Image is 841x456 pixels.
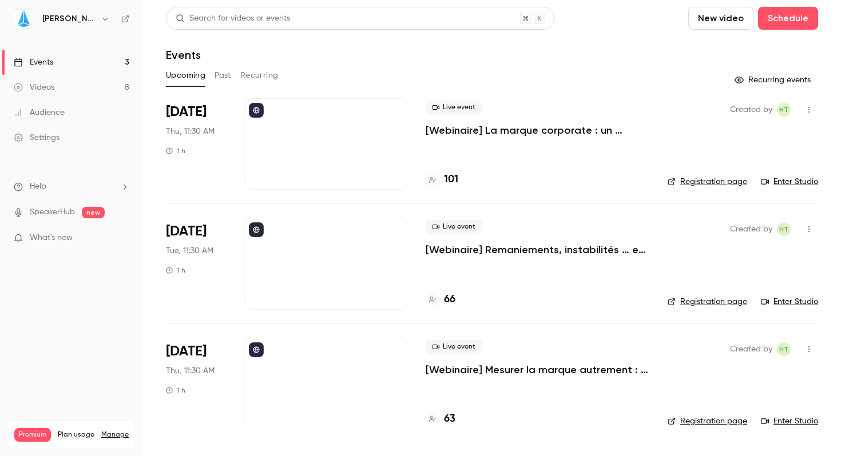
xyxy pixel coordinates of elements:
span: [DATE] [166,222,207,241]
div: Search for videos or events [176,13,290,25]
button: Schedule [758,7,818,30]
a: 63 [426,411,455,427]
div: 1 h [166,146,185,155]
span: What's new [30,232,73,244]
button: Recurring events [729,71,818,89]
h4: 63 [444,411,455,427]
a: 66 [426,292,455,307]
a: Registration page [668,296,747,307]
span: Live event [426,340,482,354]
h4: 101 [444,172,458,187]
a: Enter Studio [761,176,818,187]
div: 1 h [166,386,185,395]
span: HT [779,342,788,356]
button: New video [688,7,753,30]
button: Recurring [240,66,279,85]
a: [Webinaire] Mesurer la marque autrement : du baromètre image au brand impact [426,363,649,377]
div: Videos [14,82,54,93]
div: Oct 2 Thu, 11:30 AM (Europe/Paris) [166,338,226,429]
span: Plan usage [58,430,94,439]
span: Live event [426,101,482,114]
h4: 66 [444,292,455,307]
span: Created by [730,222,772,236]
span: HT [779,103,788,117]
div: Sep 25 Thu, 11:30 AM (Europe/Paris) [166,98,226,190]
a: 101 [426,172,458,187]
a: [Webinaire] Remaniements, instabilités … et impact : comment réussir ses entretiens institutionne... [426,243,649,257]
span: Created by [730,342,772,356]
h1: Events [166,48,201,62]
a: Enter Studio [761,296,818,307]
span: HT [779,222,788,236]
a: Registration page [668,176,747,187]
iframe: Noticeable Trigger [116,233,129,243]
a: [Webinaire] La marque corporate : un nouveau récit social avec [PERSON_NAME] [426,123,649,137]
span: [DATE] [166,342,207,361]
div: Audience [14,107,65,118]
span: Hugo Tauzin [777,103,791,117]
a: Enter Studio [761,415,818,427]
span: Premium [14,428,51,442]
li: help-dropdown-opener [14,181,129,193]
a: Registration page [668,415,747,427]
a: Manage [101,430,129,439]
span: Live event [426,220,482,234]
a: SpeakerHub [30,206,75,218]
div: Settings [14,132,59,143]
div: Events [14,57,53,68]
span: Help [30,181,46,193]
div: Sep 30 Tue, 11:30 AM (Europe/Paris) [166,218,226,309]
span: Created by [730,103,772,117]
span: new [82,207,105,218]
h6: [PERSON_NAME] [42,13,96,25]
span: Thu, 11:30 AM [166,126,215,137]
span: Hugo Tauzin [777,222,791,236]
button: Past [215,66,231,85]
button: Upcoming [166,66,205,85]
span: Hugo Tauzin [777,342,791,356]
div: 1 h [166,266,185,275]
span: Thu, 11:30 AM [166,365,215,377]
img: JIN [14,10,33,28]
span: [DATE] [166,103,207,121]
span: Tue, 11:30 AM [166,245,213,257]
